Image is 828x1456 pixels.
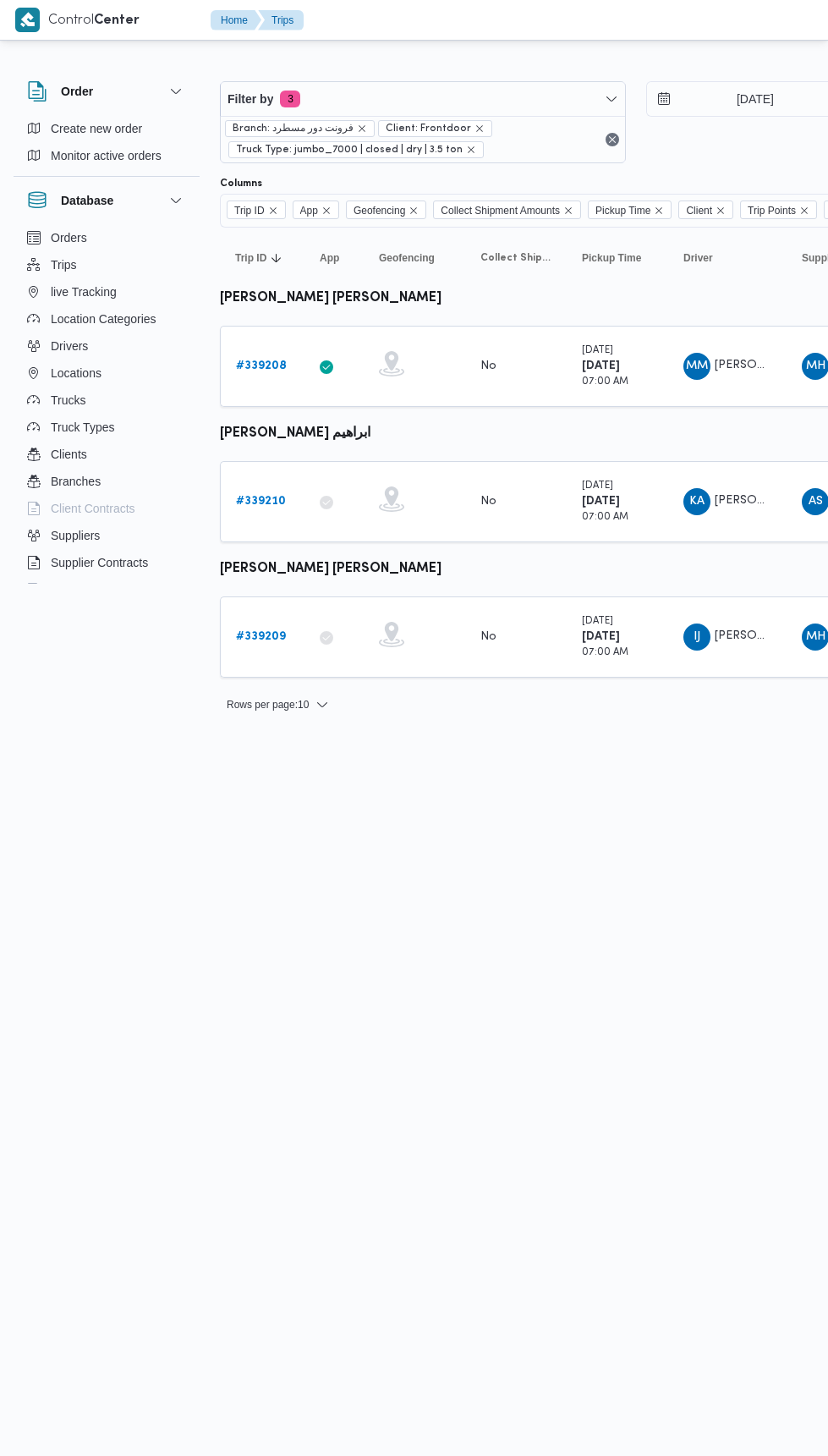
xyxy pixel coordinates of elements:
[582,360,620,371] b: [DATE]
[236,356,287,376] a: #339208
[20,495,193,522] button: Client Contracts
[51,118,142,139] span: Create new order
[799,206,809,216] button: Remove Trip Points from selection in this group
[51,282,117,302] span: live Tracking
[582,513,628,522] small: 07:00 AM
[51,363,101,383] span: Locations
[51,309,156,329] span: Location Categories
[235,251,266,265] span: Trip ID; Sorted in descending order
[20,576,193,603] button: Devices
[372,244,457,272] button: Geofencing
[236,142,463,157] span: Truck Type: jumbo_7000 | closed | dry | 3.5 ton
[466,145,476,155] button: remove selected entity
[227,695,309,715] span: Rows per page : 10
[51,146,162,166] span: Monitor active orders
[51,580,93,600] span: Devices
[683,353,710,380] div: Mahmood Muhammad Mahmood Farj
[236,496,286,507] b: # 339210
[20,305,193,332] button: Location Categories
[280,91,300,107] span: 3 active filters
[51,552,148,573] span: Supplier Contracts
[220,177,262,190] label: Columns
[346,201,426,219] span: Geofencing
[51,336,88,356] span: Drivers
[602,129,622,150] button: Remove
[677,244,778,272] button: Driver
[480,494,496,509] div: No
[20,224,193,251] button: Orders
[14,115,200,176] div: Order
[51,498,135,519] span: Client Contracts
[20,387,193,414] button: Trucks
[20,332,193,360] button: Drivers
[220,292,441,305] b: [PERSON_NAME] [PERSON_NAME]
[313,244,355,272] button: App
[433,201,581,219] span: Collect Shipment Amounts
[748,201,796,220] span: Trip Points
[20,441,193,468] button: Clients
[20,278,193,305] button: live Tracking
[686,353,708,380] span: MM
[270,251,283,265] svg: Sorted in descending order
[689,488,705,515] span: KA
[225,120,375,137] span: Branch: فرونت دور مسطرد
[582,631,620,642] b: [DATE]
[61,81,93,102] h3: Order
[236,492,286,512] a: #339210
[51,525,100,546] span: Suppliers
[20,360,193,387] button: Locations
[61,190,113,211] h3: Database
[228,89,273,109] span: Filter by
[236,627,286,647] a: #339209
[20,142,193,169] button: Monitor active orders
[563,206,573,216] button: Remove Collect Shipment Amounts from selection in this group
[686,201,712,220] span: Client
[51,390,85,410] span: Trucks
[582,346,613,355] small: [DATE]
[320,251,339,265] span: App
[227,201,286,219] span: Trip ID
[654,206,664,216] button: Remove Pickup Time from selection in this group
[409,206,419,216] button: Remove Geofencing from selection in this group
[51,471,101,492] span: Branches
[17,1388,71,1439] iframe: chat widget
[300,201,318,220] span: App
[234,201,265,220] span: Trip ID
[575,244,660,272] button: Pickup Time
[354,201,405,220] span: Geofencing
[20,414,193,441] button: Truck Types
[51,444,87,464] span: Clients
[51,417,114,437] span: Truck Types
[15,8,40,32] img: X8yXhbKr1z7QwAAAABJRU5ErkJggg==
[293,201,339,219] span: App
[220,695,336,715] button: Rows per page:10
[236,360,287,371] b: # 339208
[233,121,354,136] span: Branch: فرونت دور مسطرد
[683,488,710,515] div: Kariam Ahmad Ala Ibrahem
[678,201,733,219] span: Client
[582,377,628,387] small: 07:00 AM
[357,124,367,134] button: remove selected entity
[20,468,193,495] button: Branches
[236,631,286,642] b: # 339209
[94,14,140,27] b: Center
[220,427,370,440] b: [PERSON_NAME] ابراهيم
[379,251,435,265] span: Geofencing
[20,522,193,549] button: Suppliers
[582,496,620,507] b: [DATE]
[20,115,193,142] button: Create new order
[806,624,825,651] span: MH
[582,617,613,626] small: [DATE]
[582,251,641,265] span: Pickup Time
[740,201,817,219] span: Trip Points
[588,201,672,219] span: Pickup Time
[228,244,296,272] button: Trip IDSorted in descending order
[809,488,823,515] span: AS
[694,624,700,651] span: IJ
[378,120,492,137] span: Client: Frontdoor
[14,224,200,591] div: Database
[595,201,650,220] span: Pickup Time
[386,121,471,136] span: Client: Frontdoor
[582,481,613,491] small: [DATE]
[221,82,625,116] button: Filter by3 active filters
